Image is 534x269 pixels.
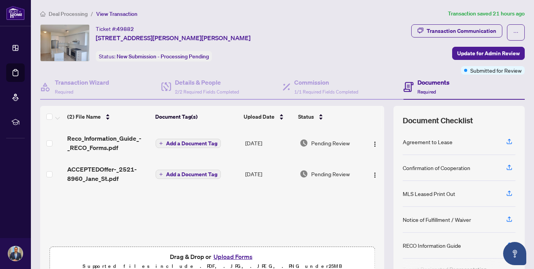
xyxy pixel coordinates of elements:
span: Submitted for Review [470,66,522,75]
th: Document Tag(s) [152,106,241,128]
span: Required [55,89,73,95]
div: Confirmation of Cooperation [403,163,470,172]
img: IMG-N12229912_1.jpg [41,25,89,61]
span: Pending Review [311,139,350,147]
img: logo [6,6,25,20]
span: 2/2 Required Fields Completed [175,89,239,95]
span: 49882 [117,26,134,32]
button: Logo [369,168,381,180]
span: Add a Document Tag [166,172,217,177]
span: [STREET_ADDRESS][PERSON_NAME][PERSON_NAME] [96,33,251,43]
span: ACCEPTEDOffer-_2521-8960_Jane_St.pdf [67,165,149,183]
span: (2) File Name [67,112,101,121]
div: Status: [96,51,212,61]
span: ellipsis [513,30,519,35]
th: Status [295,106,363,128]
div: Notice of Fulfillment / Waiver [403,215,471,224]
span: Document Checklist [403,115,473,126]
h4: Commission [294,78,358,87]
button: Upload Forms [211,252,255,262]
button: Transaction Communication [411,24,502,37]
h4: Documents [417,78,449,87]
button: Logo [369,137,381,149]
span: Update for Admin Review [457,47,520,60]
td: [DATE] [242,128,297,158]
span: View Transaction [96,10,137,17]
h4: Transaction Wizard [55,78,109,87]
div: Agreement to Lease [403,138,453,146]
span: home [40,11,46,17]
span: Deal Processing [49,10,88,17]
img: Logo [372,141,378,147]
span: Reco_Information_Guide_-_RECO_Forms.pdf [67,134,149,152]
th: Upload Date [241,106,295,128]
h4: Details & People [175,78,239,87]
span: plus [159,141,163,145]
th: (2) File Name [64,106,152,128]
span: Required [417,89,436,95]
span: Pending Review [311,170,350,178]
img: Profile Icon [8,246,23,261]
span: Drag & Drop or [170,252,255,262]
article: Transaction saved 21 hours ago [448,9,525,18]
img: Logo [372,172,378,178]
span: Add a Document Tag [166,141,217,146]
button: Add a Document Tag [156,139,221,148]
button: Add a Document Tag [156,170,221,179]
img: Document Status [300,170,308,178]
span: 1/1 Required Fields Completed [294,89,358,95]
img: Document Status [300,139,308,147]
td: [DATE] [242,158,297,189]
button: Update for Admin Review [452,47,525,60]
div: MLS Leased Print Out [403,189,455,198]
span: plus [159,172,163,176]
button: Add a Document Tag [156,138,221,148]
div: RECO Information Guide [403,241,461,250]
li: / [91,9,93,18]
div: Transaction Communication [427,25,496,37]
span: New Submission - Processing Pending [117,53,209,60]
span: Status [298,112,314,121]
div: Ticket #: [96,24,134,33]
button: Open asap [503,242,526,265]
span: Upload Date [244,112,275,121]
